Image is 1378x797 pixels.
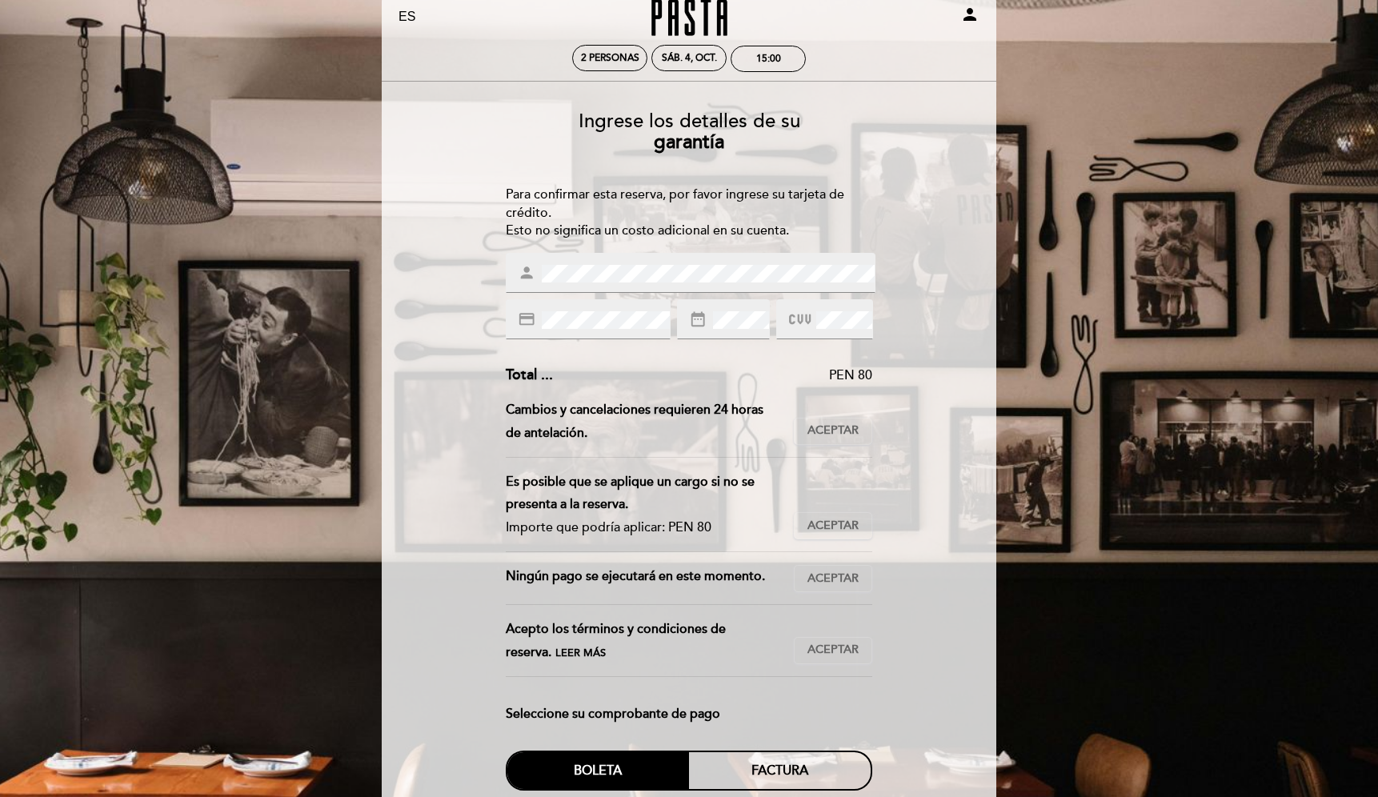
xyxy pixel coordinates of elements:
div: Boleta [507,752,689,789]
div: Ningún pago se ejecutará en este momento. [506,565,795,592]
span: Seleccione su comprobante de pago [506,703,720,726]
i: date_range [689,310,707,328]
div: PEN 80 [553,366,873,385]
button: Aceptar [794,512,872,539]
div: Es posible que se aplique un cargo si no se presenta a la reserva. [506,471,782,517]
div: Factura [689,752,871,789]
div: Acepto los términos y condiciones de reserva. [506,618,795,664]
button: person [960,5,979,30]
i: person [960,5,979,24]
span: Aceptar [807,518,859,535]
button: Aceptar [794,637,872,664]
div: Para confirmar esta reserva, por favor ingrese su tarjeta de crédito. Esto no significa un costo ... [506,186,873,241]
span: Leer más [555,647,606,659]
i: person [518,264,535,282]
span: Aceptar [807,571,859,587]
span: Total ... [506,366,553,383]
b: garantía [654,130,724,154]
div: Importe que podría aplicar: PEN 80 [506,516,782,539]
span: Aceptar [807,423,859,439]
div: 15:00 [756,53,781,65]
i: credit_card [518,310,535,328]
div: Cambios y cancelaciones requieren 24 horas de antelación. [506,398,795,445]
button: Aceptar [794,565,872,592]
span: Aceptar [807,642,859,659]
div: sáb. 4, oct. [662,52,717,64]
button: Aceptar [794,418,872,445]
span: 2 personas [581,52,639,64]
span: Ingrese los detalles de su [579,110,800,133]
